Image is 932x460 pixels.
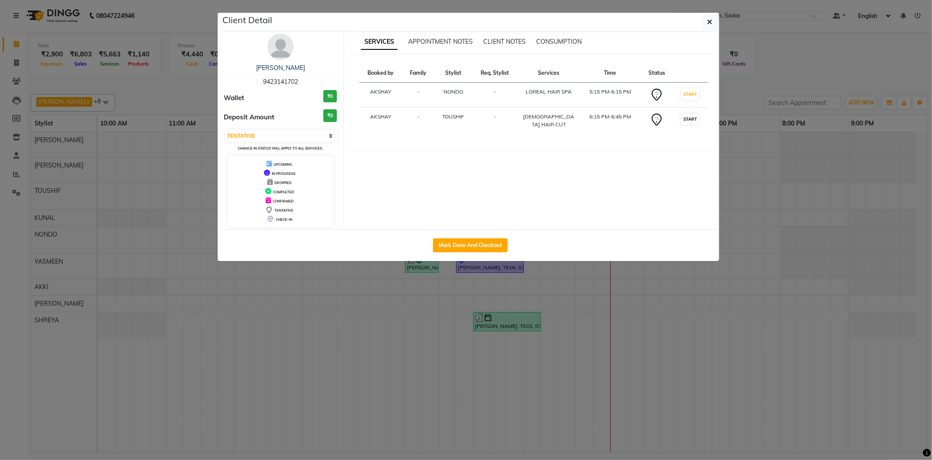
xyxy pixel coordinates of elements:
[681,89,699,100] button: START
[272,171,295,176] span: IN PROGRESS
[472,83,518,108] td: -
[263,78,298,86] span: 9423141702
[238,146,323,150] small: Change in status will apply to all services.
[359,83,402,108] td: AKSHAY
[536,38,582,45] span: CONSUMPTION
[361,34,398,50] span: SERVICES
[579,108,641,134] td: 6:15 PM-6:45 PM
[472,64,518,83] th: Req. Stylist
[408,38,473,45] span: APPOINTMENT NOTES
[267,34,294,60] img: avatar
[443,88,463,95] span: NONDO
[579,64,641,83] th: Time
[579,83,641,108] td: 5:15 PM-6:15 PM
[276,217,292,222] span: CHECK-IN
[224,93,245,103] span: Wallet
[472,108,518,134] td: -
[274,208,293,213] span: TENTATIVE
[359,64,402,83] th: Booked by
[256,64,305,72] a: [PERSON_NAME]
[223,14,273,27] h5: Client Detail
[323,90,337,103] h3: ₹0
[483,38,526,45] span: CLIENT NOTES
[434,64,472,83] th: Stylist
[523,113,574,129] div: [DEMOGRAPHIC_DATA] HAIR CUT
[442,113,464,120] span: TOUSHIF
[224,112,275,122] span: Deposit Amount
[518,64,579,83] th: Services
[274,181,291,185] span: DROPPED
[273,190,294,194] span: COMPLETED
[402,64,434,83] th: Family
[402,108,434,134] td: -
[402,83,434,108] td: -
[681,114,699,125] button: START
[273,199,294,203] span: CONFIRMED
[323,109,337,122] h3: ₹0
[359,108,402,134] td: AKSHAY
[641,64,672,83] th: Status
[433,238,508,252] button: Mark Done And Checkout
[274,162,292,167] span: UPCOMING
[523,88,574,96] div: LOREAL HAIR SPA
